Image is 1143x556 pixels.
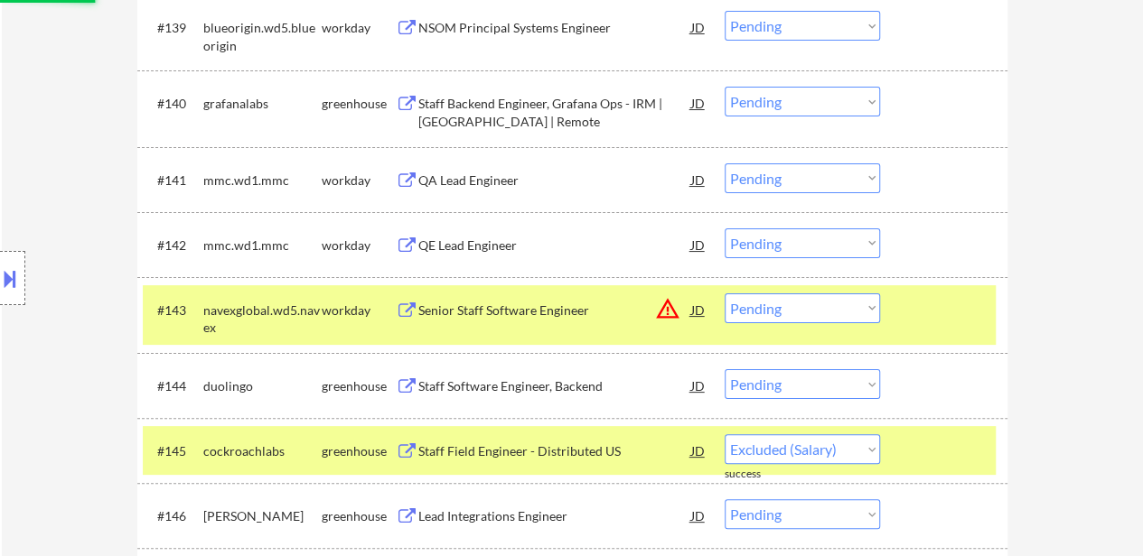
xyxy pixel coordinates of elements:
div: Staff Field Engineer - Distributed US [418,442,691,460]
div: Staff Backend Engineer, Grafana Ops - IRM | [GEOGRAPHIC_DATA] | Remote [418,95,691,130]
div: greenhouse [322,377,396,395]
div: #145 [157,442,189,460]
div: blueorigin.wd5.blueorigin [203,19,322,54]
div: workday [322,19,396,37]
div: NSOM Principal Systems Engineer [418,19,691,37]
div: cockroachlabs [203,442,322,460]
div: workday [322,236,396,255]
div: QE Lead Engineer [418,236,691,255]
div: JD [689,434,707,467]
div: greenhouse [322,95,396,113]
div: success [725,467,797,482]
div: greenhouse [322,442,396,460]
div: workday [322,171,396,190]
div: Staff Software Engineer, Backend [418,377,691,395]
div: JD [689,11,707,43]
div: #140 [157,95,189,113]
div: greenhouse [322,507,396,525]
div: #139 [157,19,189,37]
div: QA Lead Engineer [418,171,691,190]
div: JD [689,293,707,326]
div: Senior Staff Software Engineer [418,301,691,320]
div: grafanalabs [203,95,322,113]
div: JD [689,87,707,119]
div: workday [322,301,396,320]
button: warning_amber [655,296,680,321]
div: #146 [157,507,189,525]
div: JD [689,163,707,196]
div: Lead Integrations Engineer [418,507,691,525]
div: [PERSON_NAME] [203,507,322,525]
div: JD [689,228,707,261]
div: JD [689,369,707,402]
div: JD [689,499,707,532]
